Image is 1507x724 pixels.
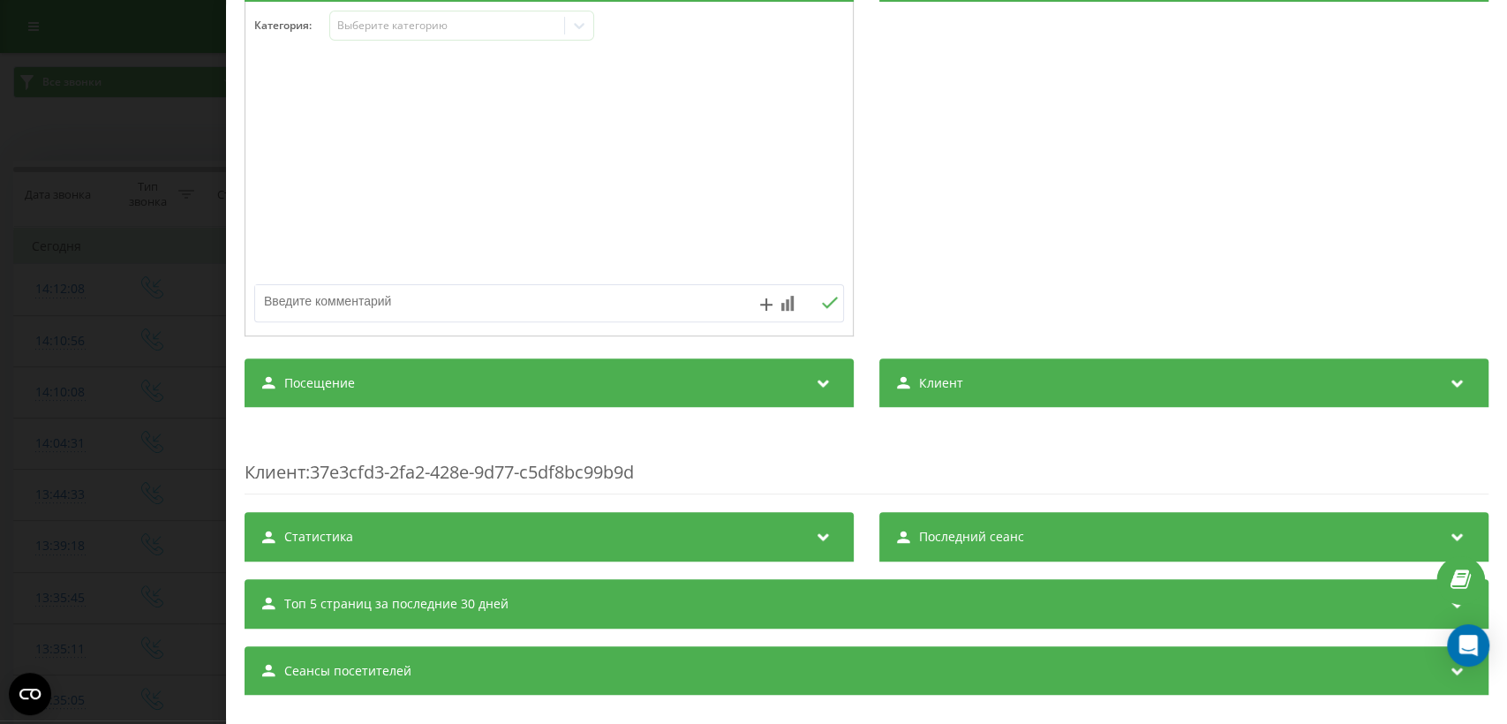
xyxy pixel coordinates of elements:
span: Клиент [245,460,305,484]
div: : 37e3cfd3-2fa2-428e-9d77-c5df8bc99b9d [245,425,1488,494]
button: Open CMP widget [9,673,51,715]
div: Open Intercom Messenger [1447,624,1489,667]
div: Выберите категорию [337,19,558,33]
span: Статистика [284,528,353,546]
span: Клиент [919,374,963,392]
span: Посещение [284,374,355,392]
span: Последний сеанс [919,528,1024,546]
span: Топ 5 страниц за последние 30 дней [284,595,509,613]
h4: Категория : [254,19,329,32]
span: Сеансы посетителей [284,662,411,680]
